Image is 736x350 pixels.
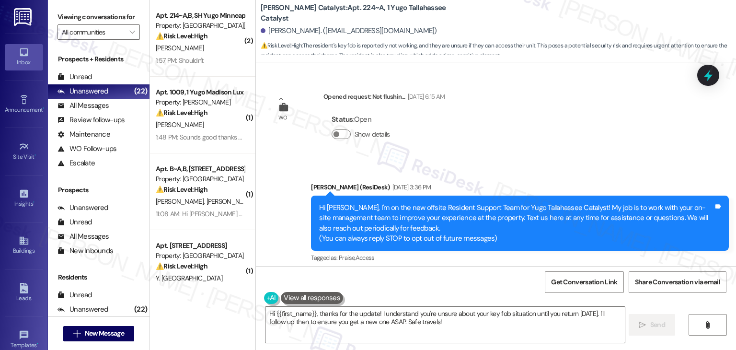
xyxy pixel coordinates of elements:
[278,113,287,123] div: WO
[261,41,736,61] span: : The resident's key fob is reportedly not working, and they are unsure if they can access their ...
[57,246,113,256] div: New Inbounds
[156,56,203,65] div: 1:57 PM: Shouldn't
[545,271,623,293] button: Get Conversation Link
[57,115,125,125] div: Review follow-ups
[48,272,149,282] div: Residents
[156,44,204,52] span: [PERSON_NAME]
[57,72,92,82] div: Unread
[156,87,244,97] div: Apt. 1009, 1 Yugo Madison Lux
[57,101,109,111] div: All Messages
[57,217,92,227] div: Unread
[156,185,207,194] strong: ⚠️ Risk Level: High
[48,185,149,195] div: Prospects
[132,302,149,317] div: (22)
[5,139,43,164] a: Site Visit •
[355,129,390,140] label: Show details
[261,3,452,23] b: [PERSON_NAME] Catalyst: Apt. 224~A, 1 Yugo Tallahassee Catalyst
[37,340,38,347] span: •
[57,144,116,154] div: WO Follow-ups
[5,233,43,258] a: Buildings
[635,277,720,287] span: Share Conversation via email
[629,271,726,293] button: Share Conversation via email
[57,203,108,213] div: Unanswered
[405,92,445,102] div: [DATE] 6:15 AM
[332,115,353,124] b: Status
[339,254,355,262] span: Praise ,
[5,186,43,211] a: Insights •
[390,182,431,192] div: [DATE] 3:36 PM
[48,54,149,64] div: Prospects + Residents
[156,108,207,117] strong: ⚠️ Risk Level: High
[43,105,44,112] span: •
[57,304,108,315] div: Unanswered
[704,321,711,329] i: 
[319,203,713,244] div: Hi [PERSON_NAME], I'm on the new offsite Resident Support Team for Yugo Tallahassee Catalyst! My ...
[156,120,204,129] span: [PERSON_NAME]
[311,182,729,196] div: [PERSON_NAME] (ResiDesk)
[57,10,140,24] label: Viewing conversations for
[73,330,80,338] i: 
[156,262,207,270] strong: ⚠️ Risk Level: High
[57,290,92,300] div: Unread
[57,129,110,140] div: Maintenance
[551,277,617,287] span: Get Conversation Link
[261,26,437,36] div: [PERSON_NAME]. ([EMAIL_ADDRESS][DOMAIN_NAME])
[639,321,646,329] i: 
[132,84,149,99] div: (22)
[14,8,34,26] img: ResiDesk Logo
[33,199,34,206] span: •
[311,251,729,265] div: Tagged as:
[57,232,109,242] div: All Messages
[629,314,675,336] button: Send
[85,328,124,338] span: New Message
[156,32,207,40] strong: ⚠️ Risk Level: High
[156,197,207,206] span: [PERSON_NAME]
[156,164,244,174] div: Apt. B~A,B, [STREET_ADDRESS]
[5,44,43,70] a: Inbox
[323,92,445,105] div: Opened request: Not flushin...
[129,28,135,36] i: 
[265,307,624,343] textarea: Hi {{first_name}}, thanks for the update! I understand you're unsure about your key fob situation...
[156,11,244,21] div: Apt. 214~A,B, SH Yugo Minneapolis [PERSON_NAME]
[356,254,375,262] span: Access
[650,320,665,330] span: Send
[156,97,244,107] div: Property: [PERSON_NAME]
[63,326,134,341] button: New Message
[261,42,302,49] strong: ⚠️ Risk Level: High
[34,152,36,159] span: •
[156,133,281,141] div: 1:48 PM: Sounds good thanks so much again!
[156,241,244,251] div: Apt. [STREET_ADDRESS]
[332,112,394,127] div: : Open
[156,274,222,282] span: Y. [GEOGRAPHIC_DATA]
[207,197,254,206] span: [PERSON_NAME]
[57,86,108,96] div: Unanswered
[156,251,244,261] div: Property: [GEOGRAPHIC_DATA]
[62,24,125,40] input: All communities
[156,21,244,31] div: Property: [GEOGRAPHIC_DATA][PERSON_NAME]
[156,174,244,184] div: Property: [GEOGRAPHIC_DATA]
[57,158,95,168] div: Escalate
[5,280,43,306] a: Leads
